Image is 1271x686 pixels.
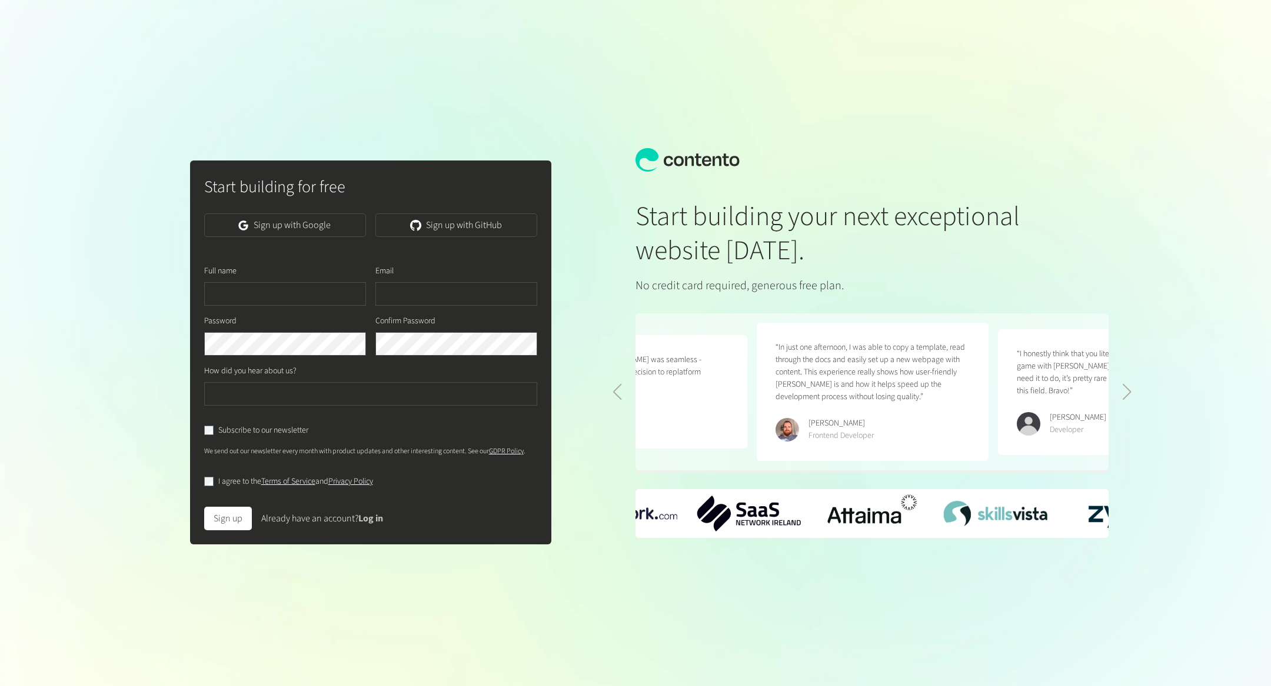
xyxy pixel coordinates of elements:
p: “In just one afternoon, I was able to copy a template, read through the docs and easily set up a ... [776,342,970,403]
a: Privacy Policy [328,476,373,487]
p: “I honestly think that you literally killed the "Headless CMS" game with [PERSON_NAME], it just d... [1017,348,1211,397]
label: Email [375,265,394,277]
a: Sign up with Google [204,213,366,237]
a: GDPR Policy [489,446,524,456]
img: SaaS-Network-Ireland-logo.png [697,496,801,531]
img: SkillsVista-Logo.png [944,501,1047,526]
p: We send out our newsletter every month with product updates and other interesting content. See our . [204,446,538,457]
div: 5 / 6 [1067,493,1170,534]
label: Password [204,315,237,327]
figure: 1 / 5 [757,323,989,461]
h2: Start building for free [204,175,538,199]
div: Previous slide [612,384,622,400]
h1: Start building your next exceptional website [DATE]. [635,200,1031,267]
div: 2 / 6 [697,496,801,531]
label: I agree to the and [218,476,373,488]
img: Erik Galiana Farell [776,418,799,441]
button: Sign up [204,507,252,530]
a: Log in [358,512,383,525]
img: Kevin Abatan [1017,412,1040,436]
div: [PERSON_NAME] [808,417,874,430]
div: Next slide [1122,384,1132,400]
div: 3 / 6 [820,489,924,537]
a: Sign up with GitHub [375,213,537,237]
div: Developer [1050,424,1106,436]
img: Zyte-Logo-with-Padding.png [1067,493,1170,534]
div: [PERSON_NAME] [1050,411,1106,424]
div: Already have an account? [261,511,383,526]
p: No credit card required, generous free plan. [635,277,1031,295]
img: Attaima-Logo.png [820,489,924,537]
div: Frontend Developer [808,430,874,442]
div: 4 / 6 [944,501,1047,526]
figure: 2 / 5 [998,329,1230,455]
a: Terms of Service [261,476,315,487]
label: Subscribe to our newsletter [218,424,308,437]
label: How did you hear about us? [204,365,297,377]
label: Full name [204,265,237,277]
label: Confirm Password [375,315,435,327]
